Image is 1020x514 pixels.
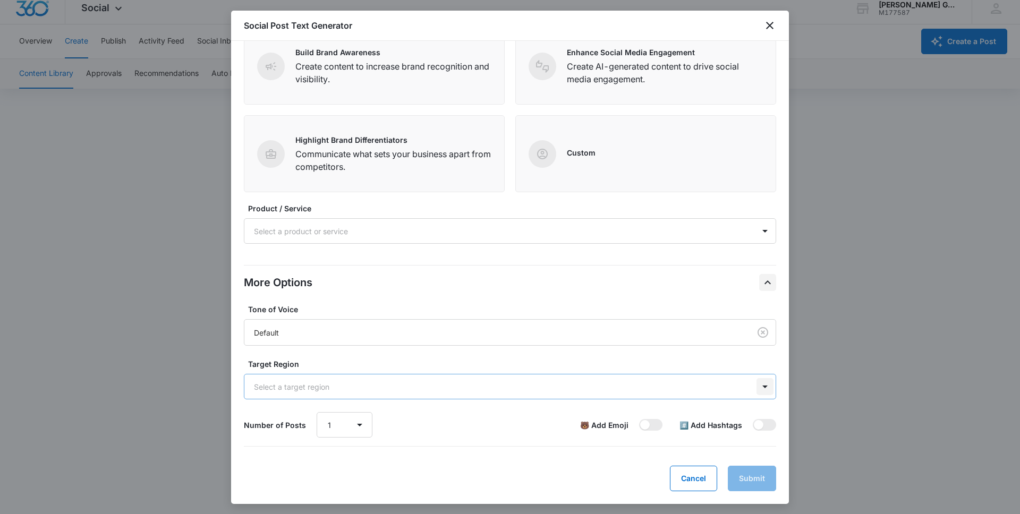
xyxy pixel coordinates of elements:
p: Create content to increase brand recognition and visibility. [295,60,491,85]
label: Tone of Voice [248,304,780,315]
button: More Options [759,274,776,291]
h1: Social Post Text Generator [244,19,352,32]
label: #️⃣ Add Hashtags [679,419,742,431]
label: Product / Service [248,203,780,214]
button: Cancel [670,466,717,491]
p: More Options [244,275,312,290]
label: Number of Posts [244,419,306,431]
div: Default [254,327,736,338]
p: Enhance Social Media Engagement [567,47,763,58]
button: close [763,19,776,32]
p: Create AI-generated content to drive social media engagement. [567,60,763,85]
label: 🐻 Add Emoji [580,419,628,431]
p: Build Brand Awareness [295,47,491,58]
p: Custom [567,147,596,158]
button: Clear [754,324,771,341]
label: Target Region [248,358,780,370]
p: Communicate what sets your business apart from competitors. [295,148,491,173]
p: Highlight Brand Differentiators [295,134,491,145]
